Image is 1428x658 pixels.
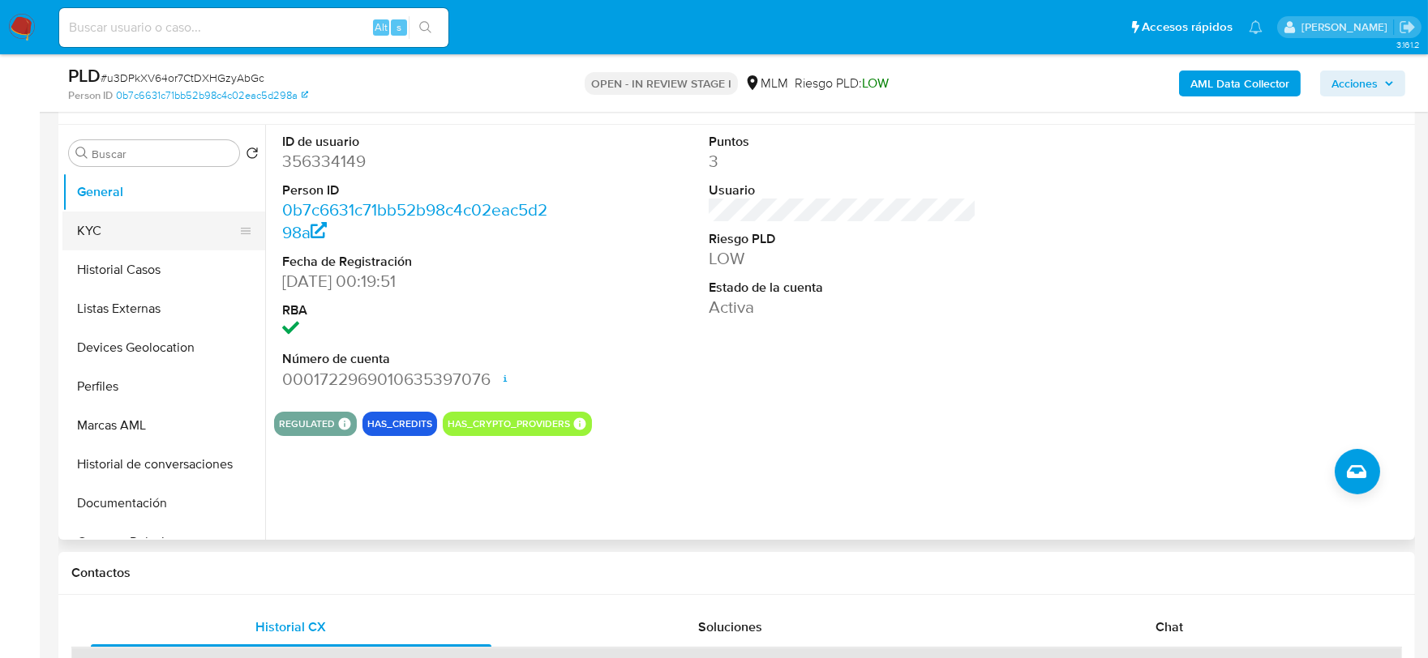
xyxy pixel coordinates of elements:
a: 0b7c6631c71bb52b98c4c02eac5d298a [282,198,547,244]
a: Salir [1399,19,1416,36]
div: MLM [744,75,788,92]
button: Acciones [1320,70,1405,96]
button: Marcas AML [62,406,265,445]
dt: Riesgo PLD [709,230,977,248]
dd: LOW [709,247,977,270]
button: AML Data Collector [1179,70,1301,96]
p: OPEN - IN REVIEW STAGE I [585,72,738,95]
span: Soluciones [698,617,762,636]
button: search-icon [409,16,442,39]
button: KYC [62,211,252,250]
button: Perfiles [62,367,265,406]
span: # u3DPkXV64or7CtDXHGzyAbGc [101,70,264,86]
dd: 0001722969010635397076 [282,368,551,391]
dt: Fecha de Registración [282,253,551,271]
b: AML Data Collector [1190,70,1289,96]
dd: [DATE] 00:19:51 [282,270,551,293]
dt: Número de cuenta [282,350,551,368]
a: 0b7c6631c71bb52b98c4c02eac5d298a [116,88,308,103]
dt: Usuario [709,182,977,199]
h1: Contactos [71,565,1402,581]
span: Historial CX [255,617,326,636]
span: Chat [1156,617,1183,636]
button: Volver al orden por defecto [246,147,259,164]
input: Buscar [92,147,233,161]
span: s [397,19,401,35]
span: Accesos rápidos [1142,19,1233,36]
button: Historial Casos [62,250,265,289]
dd: Activa [709,296,977,318]
span: Riesgo PLD: [795,75,889,92]
input: Buscar usuario o caso... [59,17,448,38]
b: PLD [68,62,101,88]
button: Buscar [75,147,88,160]
dd: 3 [709,150,977,173]
dt: ID de usuario [282,133,551,151]
dt: Person ID [282,182,551,199]
dd: 356334149 [282,150,551,173]
b: Person ID [68,88,113,103]
button: Documentación [62,484,265,523]
dt: Estado de la cuenta [709,279,977,297]
dt: Puntos [709,133,977,151]
button: Cruces y Relaciones [62,523,265,562]
button: Historial de conversaciones [62,445,265,484]
a: Notificaciones [1249,20,1263,34]
p: dalia.goicochea@mercadolibre.com.mx [1301,19,1393,35]
span: LOW [862,74,889,92]
button: Devices Geolocation [62,328,265,367]
button: General [62,173,265,211]
dt: RBA [282,301,551,319]
span: 3.161.2 [1396,38,1420,51]
span: Alt [375,19,388,35]
span: Acciones [1332,70,1378,96]
button: Listas Externas [62,289,265,328]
